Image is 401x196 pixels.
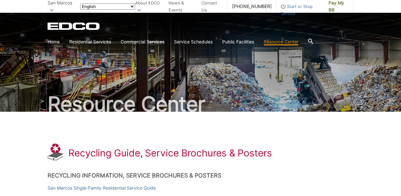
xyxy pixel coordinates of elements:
[48,38,60,45] a: Home
[80,4,135,10] select: Select a language
[69,38,111,45] a: Residential Services
[48,22,101,30] a: EDCD logo. Return to the homepage.
[121,38,164,45] a: Commercial Services
[264,38,299,45] a: Resource Center
[222,38,254,45] a: Public Facilities
[48,172,353,179] h2: Recycling Information, Service Brochures & Posters
[48,185,156,192] a: San Marcos Single-Family Residential Service Guide
[48,94,353,114] h2: Resource Center
[174,38,213,45] a: Service Schedules
[68,147,272,159] h1: Recycling Guide, Service Brochures & Posters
